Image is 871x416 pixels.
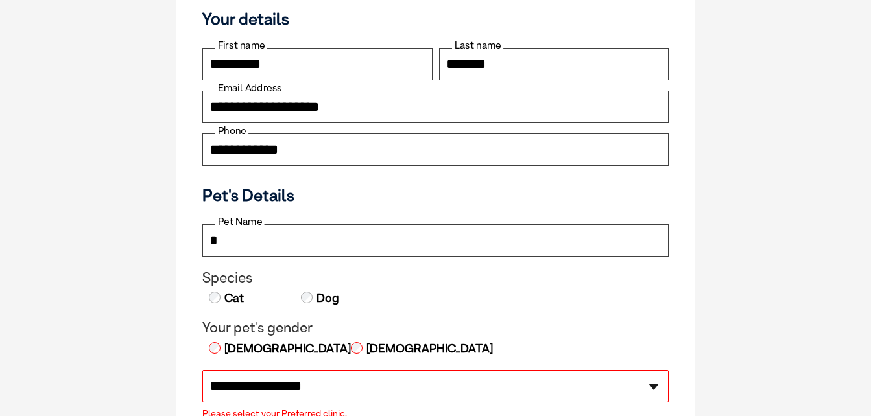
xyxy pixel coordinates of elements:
[365,340,493,357] label: [DEMOGRAPHIC_DATA]
[215,125,248,137] label: Phone
[452,40,503,51] label: Last name
[315,290,339,306] label: Dog
[215,82,284,94] label: Email Address
[202,9,669,29] h3: Your details
[215,40,267,51] label: First name
[197,185,674,205] h3: Pet's Details
[223,290,244,306] label: Cat
[223,340,351,357] label: [DEMOGRAPHIC_DATA]
[202,319,669,336] legend: Your pet's gender
[202,270,669,286] legend: Species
